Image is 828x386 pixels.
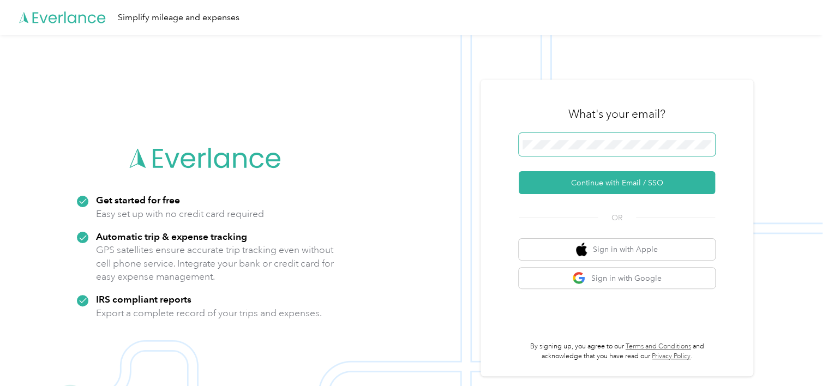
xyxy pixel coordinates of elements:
[96,194,180,206] strong: Get started for free
[96,207,264,221] p: Easy set up with no credit card required
[118,11,239,25] div: Simplify mileage and expenses
[576,243,587,256] img: apple logo
[519,268,715,289] button: google logoSign in with Google
[519,171,715,194] button: Continue with Email / SSO
[519,342,715,361] p: By signing up, you agree to our and acknowledge that you have read our .
[652,352,691,360] a: Privacy Policy
[96,243,334,284] p: GPS satellites ensure accurate trip tracking even without cell phone service. Integrate your bank...
[568,106,665,122] h3: What's your email?
[96,306,322,320] p: Export a complete record of your trips and expenses.
[598,212,636,224] span: OR
[96,293,191,305] strong: IRS compliant reports
[519,239,715,260] button: apple logoSign in with Apple
[572,272,586,285] img: google logo
[626,342,691,351] a: Terms and Conditions
[96,231,247,242] strong: Automatic trip & expense tracking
